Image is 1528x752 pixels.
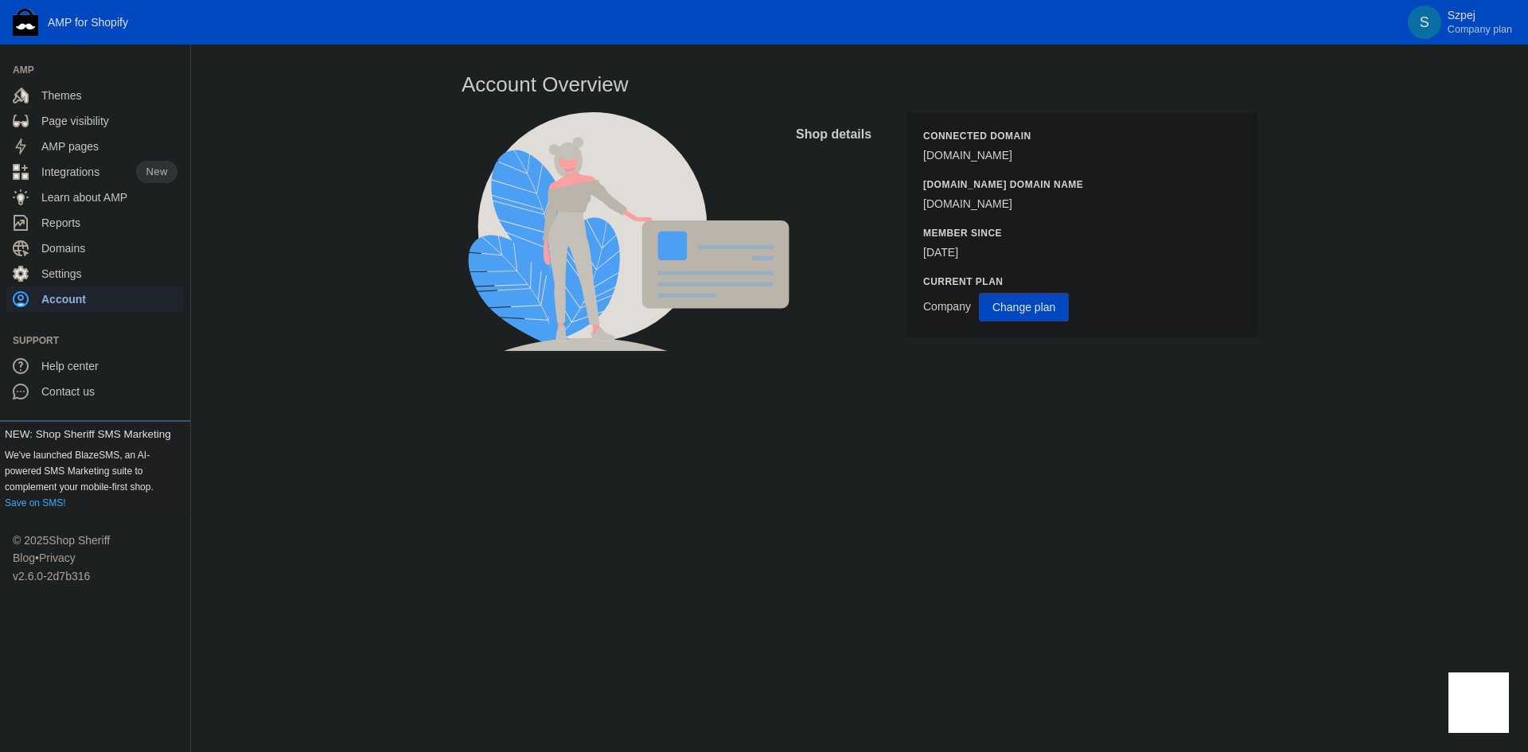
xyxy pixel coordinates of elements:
img: Shop Sheriff Logo [13,9,38,36]
h6: [DOMAIN_NAME] domain name [923,177,1241,193]
span: AMP pages [41,138,177,154]
span: Account [41,291,177,307]
span: Learn about AMP [41,189,177,205]
h6: Connected domain [923,128,1241,144]
a: Page visibility [6,108,184,134]
span: AMP for Shopify [48,16,128,29]
span: Integrations [41,164,136,180]
a: Contact us [6,379,184,404]
button: Add a sales channel [162,337,187,344]
span: S [1417,14,1432,30]
span: Support [13,333,162,349]
h2: Account Overview [462,70,1257,99]
a: Account [6,286,184,312]
h6: Member since [923,225,1241,241]
a: AMP pages [6,134,184,159]
span: Contact us [41,384,177,399]
h2: Shop details [796,112,891,157]
iframe: Drift Widget Chat Controller [1448,672,1509,733]
a: Themes [6,83,184,108]
span: AMP [13,62,162,78]
a: Learn about AMP [6,185,184,210]
button: Add a sales channel [162,67,187,73]
a: Settings [6,261,184,286]
span: Reports [41,215,177,231]
p: [DOMAIN_NAME] [923,196,1241,212]
span: New [136,161,177,183]
a: Domains [6,236,184,261]
span: Company [923,300,971,313]
span: Themes [41,88,177,103]
span: Company plan [1448,23,1512,36]
h6: Current Plan [923,274,1241,290]
p: [DATE] [923,244,1241,261]
a: Reports [6,210,184,236]
span: Help center [41,358,177,374]
span: Settings [41,266,177,282]
span: Change plan [992,301,1055,314]
span: Domains [41,240,177,256]
a: IntegrationsNew [6,159,184,185]
p: Szpej [1448,9,1512,36]
button: Change plan [979,293,1069,321]
span: Page visibility [41,113,177,129]
p: [DOMAIN_NAME] [923,147,1241,164]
